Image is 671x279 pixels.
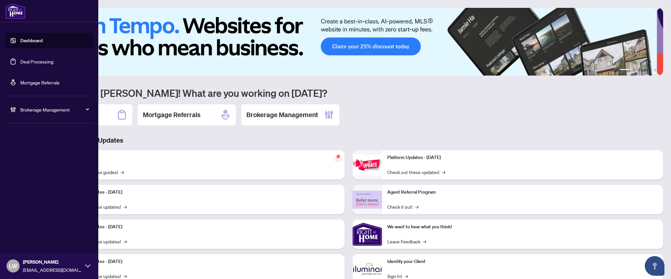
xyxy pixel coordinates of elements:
button: 6 [654,69,657,72]
button: 1 [620,69,630,72]
span: → [124,238,127,245]
img: Agent Referral Program [353,191,382,209]
span: LW [9,261,17,270]
h1: Welcome back [PERSON_NAME]! What are you working on [DATE]? [34,87,663,99]
p: Platform Updates - [DATE] [69,189,339,196]
p: Platform Updates - [DATE] [69,223,339,231]
span: [PERSON_NAME] [23,258,82,266]
p: Platform Updates - [DATE] [387,154,658,161]
button: 2 [633,69,636,72]
a: Deal Processing [20,59,53,64]
img: We want to hear what you think! [353,219,382,249]
span: [EMAIL_ADDRESS][DOMAIN_NAME] [23,266,82,273]
span: pushpin [334,153,342,161]
button: 4 [643,69,646,72]
p: Platform Updates - [DATE] [69,258,339,265]
h3: Brokerage & Industry Updates [34,136,663,145]
span: → [415,203,418,210]
a: Mortgage Referrals [20,79,60,85]
p: Agent Referral Program [387,189,658,196]
h2: Brokerage Management [246,110,318,119]
img: Platform Updates - June 23, 2025 [353,155,382,175]
a: Check it out!→ [387,203,418,210]
a: Check out these updates!→ [387,168,445,176]
a: Leave Feedback→ [387,238,426,245]
button: Open asap [645,256,664,276]
span: Brokerage Management [20,106,88,113]
span: → [121,168,124,176]
span: → [442,168,445,176]
a: Dashboard [20,38,43,44]
img: Slide 0 [34,8,657,76]
p: Self-Help [69,154,339,161]
img: logo [5,3,26,19]
button: 3 [638,69,641,72]
h2: Mortgage Referrals [143,110,201,119]
p: Identify your Client [387,258,658,265]
p: We want to hear what you think! [387,223,658,231]
span: → [423,238,426,245]
span: → [124,203,127,210]
button: 5 [649,69,651,72]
